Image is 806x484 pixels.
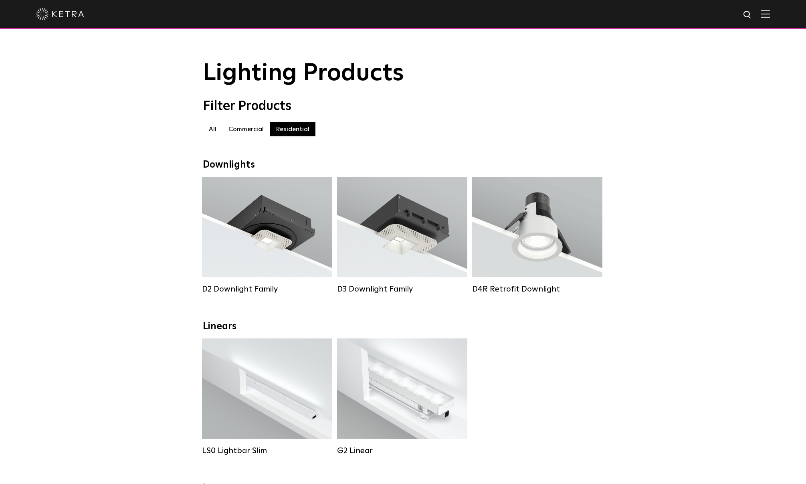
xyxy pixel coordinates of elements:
img: search icon [743,10,753,20]
a: G2 Linear Lumen Output:400 / 700 / 1000Colors:WhiteBeam Angles:Flood / [GEOGRAPHIC_DATA] / Narrow... [337,338,467,456]
div: LS0 Lightbar Slim [202,446,332,456]
a: D2 Downlight Family Lumen Output:1200Colors:White / Black / Gloss Black / Silver / Bronze / Silve... [202,177,332,294]
a: D4R Retrofit Downlight Lumen Output:800Colors:White / BlackBeam Angles:15° / 25° / 40° / 60°Watta... [472,177,602,294]
label: Residential [270,122,315,136]
div: Downlights [203,159,604,171]
img: ketra-logo-2019-white [36,8,84,20]
div: Filter Products [203,99,604,114]
span: Lighting Products [203,61,404,85]
label: All [203,122,222,136]
a: LS0 Lightbar Slim Lumen Output:200 / 350Colors:White / BlackControl:X96 Controller [202,338,332,456]
div: D3 Downlight Family [337,284,467,294]
div: D2 Downlight Family [202,284,332,294]
img: Hamburger%20Nav.svg [761,10,770,18]
label: Commercial [222,122,270,136]
div: G2 Linear [337,446,467,456]
div: Linears [203,321,604,332]
a: D3 Downlight Family Lumen Output:700 / 900 / 1100Colors:White / Black / Silver / Bronze / Paintab... [337,177,467,294]
div: D4R Retrofit Downlight [472,284,602,294]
